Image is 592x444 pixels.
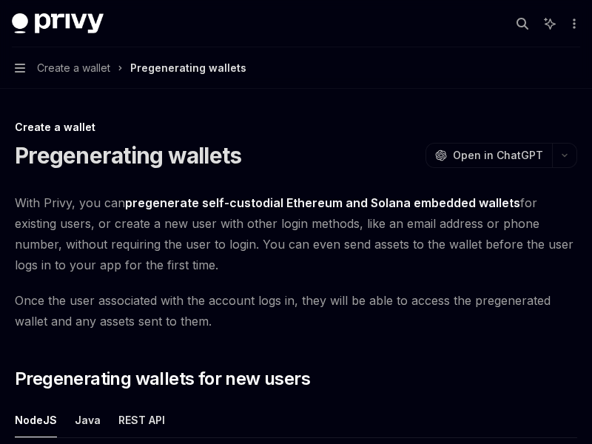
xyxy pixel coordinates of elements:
span: Once the user associated with the account logs in, they will be able to access the pregenerated w... [15,290,577,332]
span: With Privy, you can for existing users, or create a new user with other login methods, like an em... [15,192,577,275]
span: Open in ChatGPT [453,148,543,163]
strong: pregenerate self-custodial Ethereum and Solana embedded wallets [125,195,520,210]
div: Pregenerating wallets [130,59,246,77]
button: Java [75,403,101,437]
button: Open in ChatGPT [425,143,552,168]
button: REST API [118,403,165,437]
span: Create a wallet [37,59,110,77]
button: More actions [565,13,580,34]
div: Create a wallet [15,120,577,135]
span: Pregenerating wallets for new users [15,367,310,391]
h1: Pregenerating wallets [15,142,241,169]
img: dark logo [12,13,104,34]
button: NodeJS [15,403,57,437]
